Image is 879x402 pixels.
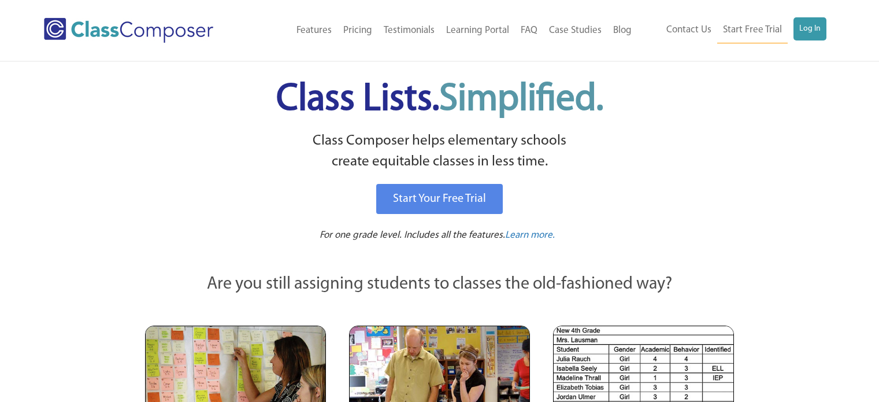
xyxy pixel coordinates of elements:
a: Start Your Free Trial [376,184,503,214]
img: Class Composer [44,18,213,43]
span: For one grade level. Includes all the features. [320,230,505,240]
span: Class Lists. [276,81,603,119]
a: Blog [607,18,637,43]
a: FAQ [515,18,543,43]
a: Contact Us [661,17,717,43]
a: Learn more. [505,228,555,243]
a: Case Studies [543,18,607,43]
a: Testimonials [378,18,440,43]
nav: Header Menu [637,17,826,43]
span: Simplified. [439,81,603,119]
p: Are you still assigning students to classes the old-fashioned way? [145,272,735,297]
span: Learn more. [505,230,555,240]
p: Class Composer helps elementary schools create equitable classes in less time. [143,131,736,173]
a: Start Free Trial [717,17,788,43]
a: Features [291,18,337,43]
a: Pricing [337,18,378,43]
span: Start Your Free Trial [393,193,486,205]
nav: Header Menu [250,18,637,43]
a: Log In [793,17,826,40]
a: Learning Portal [440,18,515,43]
